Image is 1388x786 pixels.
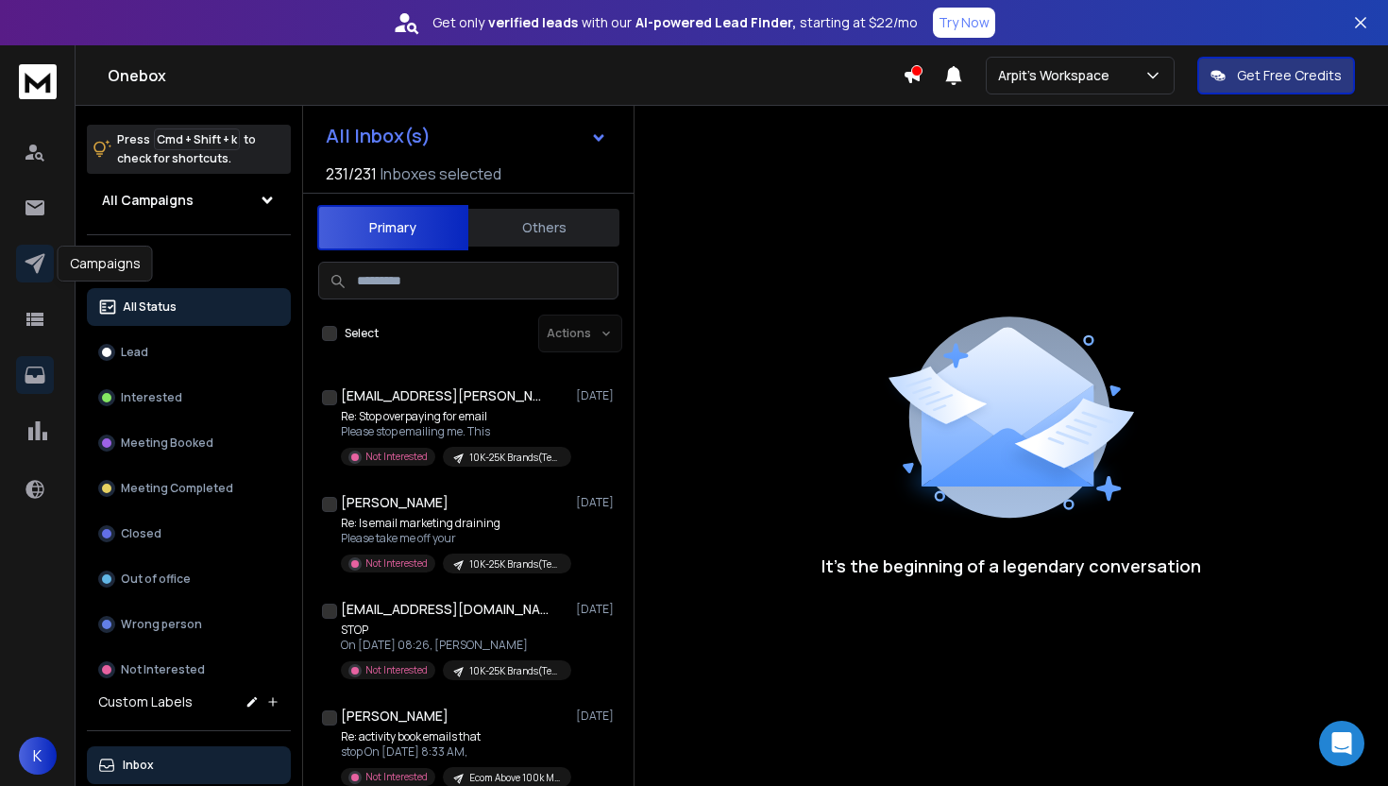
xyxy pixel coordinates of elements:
p: [DATE] [576,602,618,617]
p: Not Interested [365,770,428,784]
h1: All Campaigns [102,191,194,210]
button: All Status [87,288,291,326]
button: Primary [317,205,468,250]
p: Not Interested [365,450,428,464]
p: Please stop emailing me. This [341,424,567,439]
button: Others [468,207,619,248]
button: Meeting Booked [87,424,291,462]
p: Inbox [123,758,154,773]
p: Ecom Above 100k Message 1 [469,771,560,785]
button: Out of office [87,560,291,598]
strong: AI-powered Lead Finder, [635,13,796,32]
label: Select [345,326,379,341]
p: 10K-25K Brands(Templates 1, 5) [469,664,560,678]
p: It’s the beginning of a legendary conversation [821,553,1201,579]
p: Get Free Credits [1237,66,1342,85]
span: Cmd + Shift + k [154,128,240,150]
p: [DATE] [576,495,618,510]
p: stop On [DATE] 8:33 AM, [341,744,567,760]
p: [DATE] [576,388,618,403]
p: On [DATE] 08:26, [PERSON_NAME] [341,638,567,653]
h1: All Inbox(s) [326,127,431,145]
button: K [19,737,57,775]
button: Interested [87,379,291,417]
p: Please take me off your [341,531,567,546]
p: Press to check for shortcuts. [117,130,256,168]
span: 231 / 231 [326,162,377,185]
button: Get Free Credits [1197,57,1355,94]
button: Lead [87,333,291,371]
button: Meeting Completed [87,470,291,507]
p: [DATE] [576,709,618,724]
p: Re: Stop overpaying for email [341,409,567,424]
h1: [EMAIL_ADDRESS][PERSON_NAME][DOMAIN_NAME] [341,386,549,405]
p: Meeting Booked [121,436,213,451]
h1: [PERSON_NAME] [341,707,449,726]
p: Closed [121,526,161,541]
h1: [PERSON_NAME] [341,493,449,512]
p: 10K-25K Brands(Templates 1, 5) [469,451,560,465]
p: Re: Is email marketing draining [341,516,567,531]
button: Try Now [933,8,995,38]
p: Try Now [939,13,990,32]
p: Arpit's Workspace [998,66,1117,85]
p: Re: activity book emails that [341,729,567,744]
p: Not Interested [365,663,428,677]
h3: Filters [87,250,291,277]
h3: Inboxes selected [381,162,501,185]
p: Wrong person [121,617,202,632]
button: All Inbox(s) [311,117,622,155]
div: Campaigns [58,246,153,282]
img: logo [19,64,57,99]
button: Closed [87,515,291,553]
h1: Onebox [108,64,903,87]
h3: Custom Labels [98,692,193,711]
button: Wrong person [87,606,291,643]
strong: verified leads [488,13,578,32]
p: 10K-25K Brands(Templates 1, 5) [469,557,560,572]
p: Get only with our starting at $22/mo [432,13,918,32]
p: STOP [341,623,567,638]
p: Lead [121,345,148,360]
p: Not Interested [121,662,205,677]
p: Not Interested [365,556,428,571]
p: All Status [123,299,177,315]
p: Out of office [121,572,191,587]
button: Not Interested [87,651,291,689]
button: Inbox [87,746,291,784]
button: All Campaigns [87,181,291,219]
h1: [EMAIL_ADDRESS][DOMAIN_NAME] [341,600,549,619]
p: Meeting Completed [121,481,233,496]
div: Open Intercom Messenger [1319,721,1364,766]
p: Interested [121,390,182,405]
